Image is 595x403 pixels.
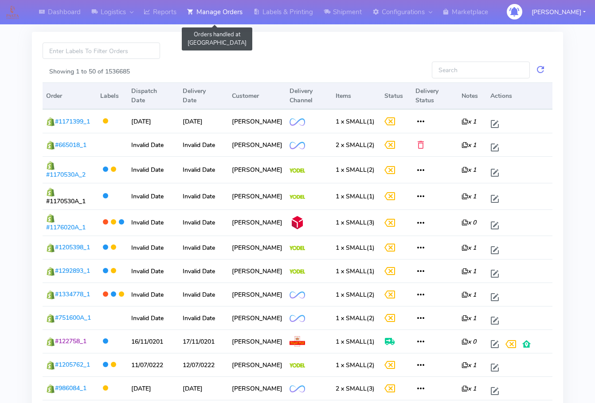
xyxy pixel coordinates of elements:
td: Invalid Date [179,236,228,259]
th: Dispatch Date [128,82,179,109]
td: Invalid Date [179,183,228,209]
td: [PERSON_NAME] [228,156,286,183]
span: 2 x SMALL [336,141,367,149]
span: #122758_1 [55,337,86,345]
img: OnFleet [290,291,305,299]
th: Notes [458,82,487,109]
td: Invalid Date [179,156,228,183]
td: [PERSON_NAME] [228,236,286,259]
td: Invalid Date [128,156,179,183]
img: OnFleet [290,315,305,322]
img: Yodel [290,168,305,173]
td: Invalid Date [179,283,228,306]
td: [DATE] [128,376,179,400]
i: x 0 [462,218,476,227]
td: [PERSON_NAME] [228,209,286,236]
td: 17/11/0201 [179,329,228,353]
span: 1 x SMALL [336,244,367,252]
td: Invalid Date [179,259,228,283]
td: 12/07/0222 [179,353,228,376]
img: OnFleet [290,142,305,149]
span: #1171399_1 [55,117,90,126]
span: (3) [336,218,375,227]
i: x 1 [462,141,476,149]
span: (3) [336,384,375,393]
img: OnFleet [290,385,305,393]
td: [PERSON_NAME] [228,259,286,283]
td: Invalid Date [128,236,179,259]
span: 1 x SMALL [336,166,367,174]
span: #665018_1 [55,141,86,149]
td: Invalid Date [128,259,179,283]
label: Showing 1 to 50 of 1536685 [49,67,130,76]
span: #986084_1 [55,384,86,392]
img: Yodel [290,246,305,250]
td: [PERSON_NAME] [228,353,286,376]
i: x 1 [462,361,476,369]
td: Invalid Date [128,306,179,329]
td: [PERSON_NAME] [228,329,286,353]
th: Actions [487,82,552,109]
i: x 1 [462,291,476,299]
th: Order [43,82,97,109]
td: [PERSON_NAME] [228,306,286,329]
span: 1 x SMALL [336,337,367,346]
span: #1292893_1 [55,267,90,275]
th: Delivery Status [412,82,458,109]
span: #1170530A_2 [46,170,86,179]
span: 1 x SMALL [336,291,367,299]
th: Labels [97,82,128,109]
span: (1) [336,117,375,126]
input: Search [432,62,530,78]
span: #1170530A_1 [46,197,86,205]
span: 1 x SMALL [336,192,367,201]
td: [PERSON_NAME] [228,133,286,156]
td: Invalid Date [128,283,179,306]
span: (1) [336,192,375,201]
td: Invalid Date [128,133,179,156]
span: 2 x SMALL [336,384,367,393]
span: (2) [336,361,375,369]
i: x 1 [462,244,476,252]
img: Yodel [290,269,305,274]
span: (2) [336,291,375,299]
span: 1 x SMALL [336,314,367,322]
span: (2) [336,141,375,149]
td: Invalid Date [179,306,228,329]
th: Status [381,82,412,109]
td: [PERSON_NAME] [228,283,286,306]
span: #1176020A_1 [46,223,86,232]
img: Royal Mail [290,336,305,347]
span: (2) [336,166,375,174]
td: [PERSON_NAME] [228,376,286,400]
span: #751600A_1 [55,314,91,322]
i: x 1 [462,314,476,322]
span: 1 x SMALL [336,218,367,227]
input: Enter Labels To Filter Orders [43,43,160,59]
i: x 1 [462,192,476,201]
td: [DATE] [179,109,228,133]
img: OnFleet [290,118,305,126]
td: Invalid Date [179,209,228,236]
button: [PERSON_NAME] [525,3,592,21]
td: Invalid Date [179,133,228,156]
span: #1334778_1 [55,290,90,298]
td: [PERSON_NAME] [228,109,286,133]
td: Invalid Date [128,183,179,209]
i: x 1 [462,166,476,174]
span: (1) [336,267,375,275]
i: x 1 [462,267,476,275]
span: (2) [336,314,375,322]
span: (1) [336,337,375,346]
span: #1205762_1 [55,360,90,369]
i: x 1 [462,117,476,126]
i: x 1 [462,384,476,393]
td: [PERSON_NAME] [228,183,286,209]
td: [DATE] [128,109,179,133]
img: DPD [290,215,305,230]
td: Invalid Date [128,209,179,236]
td: 11/07/0222 [128,353,179,376]
span: #1205398_1 [55,243,90,252]
img: Yodel [290,363,305,368]
th: Delivery Date [179,82,228,109]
